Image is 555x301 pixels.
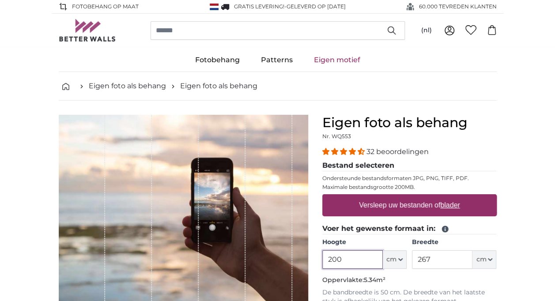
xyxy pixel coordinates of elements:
[234,3,284,10] span: GRATIS levering!
[89,81,166,91] a: Eigen foto als behang
[364,276,385,284] span: 5.34m²
[180,81,257,91] a: Eigen foto als behang
[414,23,439,38] button: (nl)
[355,196,464,214] label: Versleep uw bestanden of
[386,255,396,264] span: cm
[440,201,460,209] u: blader
[322,175,497,182] p: Ondersteunde bestandsformaten JPG, PNG, TIFF, PDF.
[322,160,497,171] legend: Bestand selecteren
[250,49,303,71] a: Patterns
[287,3,346,10] span: Geleverd op [DATE]
[476,255,486,264] span: cm
[412,238,496,247] label: Breedte
[59,19,116,41] img: Betterwalls
[303,49,371,71] a: Eigen motief
[419,3,497,11] span: 60.000 TEVREDEN KLANTEN
[472,250,496,269] button: cm
[185,49,250,71] a: Fotobehang
[284,3,346,10] span: -
[366,147,429,156] span: 32 beoordelingen
[383,250,407,269] button: cm
[322,147,366,156] span: 4.31 stars
[59,72,497,101] nav: breadcrumbs
[322,133,351,139] span: Nr. WQ553
[322,223,497,234] legend: Voer het gewenste formaat in:
[72,3,139,11] span: FOTOBEHANG OP MAAT
[322,115,497,131] h1: Eigen foto als behang
[210,4,219,10] img: Nederland
[322,276,497,285] p: Oppervlakte:
[322,238,407,247] label: Hoogte
[322,184,497,191] p: Maximale bestandsgrootte 200MB.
